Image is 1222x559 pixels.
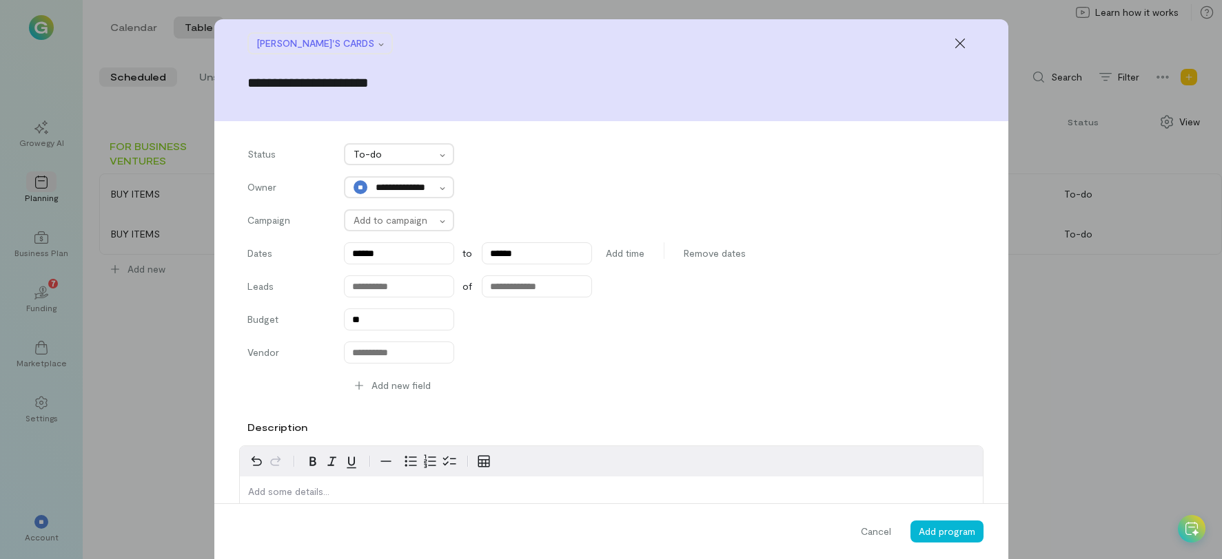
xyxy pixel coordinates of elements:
button: Undo Ctrl+Z [247,452,266,471]
span: Add new field [371,379,431,392]
label: Owner [247,180,330,198]
button: Bulleted list [401,452,420,471]
button: Underline [342,452,361,471]
label: Budget [247,313,330,330]
span: Cancel [861,525,891,538]
label: Status [247,147,330,165]
div: editable markdown [240,476,983,512]
button: Italic [323,452,342,471]
label: Dates [247,246,330,260]
label: Vendor [247,346,330,363]
button: Add program [910,520,984,542]
label: Description [247,421,307,434]
span: Add time [606,246,644,260]
span: Remove dates [684,246,746,260]
button: Numbered list [420,452,440,471]
label: Leads [247,279,330,297]
span: to [462,246,472,260]
button: Bold [303,452,323,471]
div: toggle group [401,452,459,471]
label: Campaign [247,213,330,231]
span: of [462,279,472,293]
span: Add program [919,525,975,537]
button: Check list [440,452,459,471]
